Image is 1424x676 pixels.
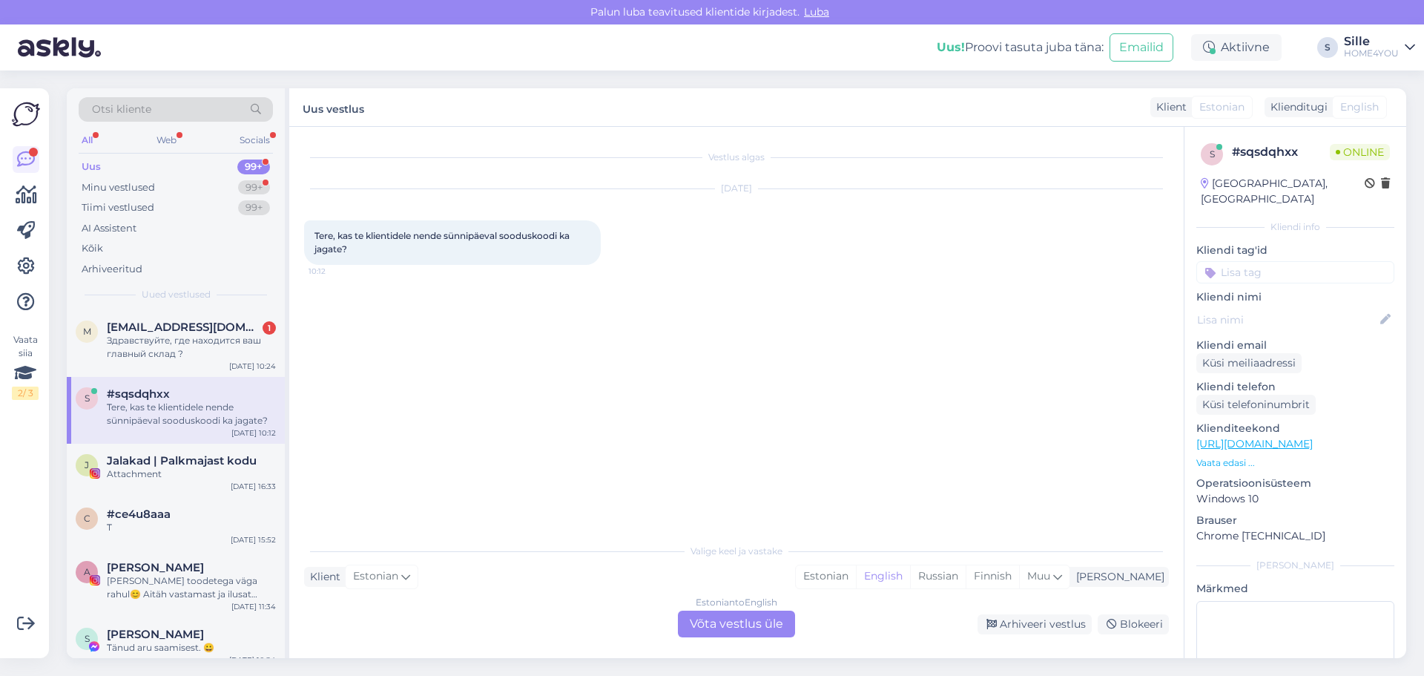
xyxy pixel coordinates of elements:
div: Klient [1150,99,1187,115]
div: Küsi meiliaadressi [1196,353,1302,373]
div: Kliendi info [1196,220,1394,234]
input: Lisa nimi [1197,312,1377,328]
div: [DATE] 10:24 [229,654,276,666]
span: English [1340,99,1379,115]
div: Võta vestlus üle [678,611,795,637]
div: Uus [82,160,101,174]
span: s [85,393,90,404]
div: Finnish [966,565,1019,588]
p: Märkmed [1196,581,1394,597]
span: s [1210,148,1215,160]
div: [DATE] 16:33 [231,481,276,492]
div: English [856,565,910,588]
div: [PERSON_NAME] [1196,559,1394,572]
div: Socials [237,131,273,150]
span: Estonian [353,568,398,585]
div: Küsi telefoninumbrit [1196,395,1316,415]
div: T [107,521,276,534]
label: Uus vestlus [303,97,364,117]
div: Tänud aru saamisest. 😀 [107,641,276,654]
p: Kliendi nimi [1196,289,1394,305]
span: c [84,513,90,524]
span: Otsi kliente [92,102,151,117]
span: Online [1330,144,1390,160]
div: Estonian to English [696,596,777,609]
div: Arhiveeri vestlus [978,614,1092,634]
div: [DATE] [304,182,1169,195]
span: Annabel Trifanov [107,561,204,574]
b: Uus! [937,40,965,54]
div: 99+ [238,180,270,195]
span: #sqsdqhxx [107,387,170,401]
div: Aktiivne [1191,34,1282,61]
span: J [85,459,89,470]
p: Windows 10 [1196,491,1394,507]
span: #ce4u8aaa [107,508,171,521]
span: Luba [800,5,834,19]
span: A [84,566,90,577]
span: Uued vestlused [142,288,211,301]
div: Здравствуйте, где находится ваш главный склад ? [107,334,276,361]
div: Minu vestlused [82,180,155,195]
div: [DATE] 11:34 [231,601,276,612]
div: [GEOGRAPHIC_DATA], [GEOGRAPHIC_DATA] [1201,176,1365,207]
p: Chrome [TECHNICAL_ID] [1196,528,1394,544]
div: [DATE] 15:52 [231,534,276,545]
a: SilleHOME4YOU [1344,36,1415,59]
div: 1 [263,321,276,335]
a: [URL][DOMAIN_NAME] [1196,437,1313,450]
div: AI Assistent [82,221,136,236]
div: [PERSON_NAME] [1070,569,1164,585]
span: Tere, kas te klientidele nende sünnipäeval sooduskoodi ka jagate? [314,230,572,255]
div: HOME4YOU [1344,47,1399,59]
span: mironovska2@inbox.lv [107,321,261,334]
div: [DATE] 10:12 [231,427,276,439]
div: All [79,131,96,150]
div: 99+ [238,200,270,215]
div: 2 / 3 [12,387,39,400]
span: m [83,326,91,337]
div: # sqsdqhxx [1232,143,1330,161]
div: S [1317,37,1338,58]
div: Web [154,131,179,150]
div: Russian [910,565,966,588]
p: Vaata edasi ... [1196,456,1394,470]
div: Blokeeri [1098,614,1169,634]
div: Attachment [107,467,276,481]
div: Valige keel ja vastake [304,545,1169,558]
div: Estonian [796,565,856,588]
div: Vestlus algas [304,151,1169,164]
input: Lisa tag [1196,261,1394,283]
span: Estonian [1199,99,1245,115]
div: Vaata siia [12,333,39,400]
p: Operatsioonisüsteem [1196,476,1394,491]
span: Jalakad | Palkmajast kodu [107,454,257,467]
div: [DATE] 10:24 [229,361,276,372]
span: Muu [1027,569,1050,583]
p: Kliendi email [1196,338,1394,353]
div: Proovi tasuta juba täna: [937,39,1104,56]
div: Klienditugi [1265,99,1328,115]
div: 99+ [237,160,270,174]
div: [PERSON_NAME] toodetega väga rahul😊 Aitäh vastamast ja ilusat päeva jätku!☀️ [107,574,276,601]
span: 10:12 [309,266,364,277]
span: S [85,633,90,644]
div: Tiimi vestlused [82,200,154,215]
div: Sille [1344,36,1399,47]
button: Emailid [1110,33,1173,62]
p: Klienditeekond [1196,421,1394,436]
div: Arhiveeritud [82,262,142,277]
img: Askly Logo [12,100,40,128]
span: Sten Märtson [107,628,204,641]
p: Kliendi tag'id [1196,243,1394,258]
div: Tere, kas te klientidele nende sünnipäeval sooduskoodi ka jagate? [107,401,276,427]
p: Kliendi telefon [1196,379,1394,395]
div: Kõik [82,241,103,256]
div: Klient [304,569,340,585]
p: Brauser [1196,513,1394,528]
